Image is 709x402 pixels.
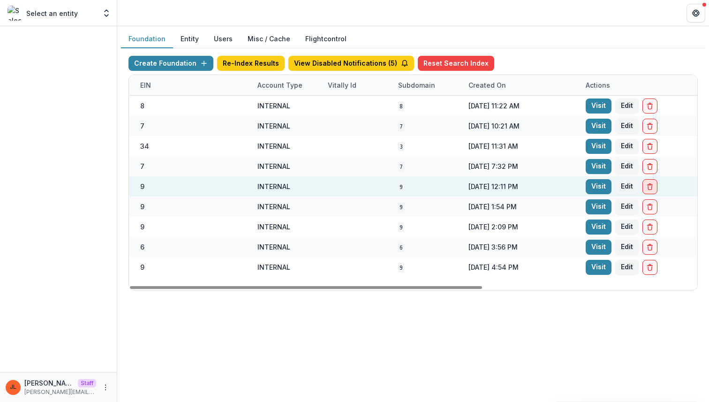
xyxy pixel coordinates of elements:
[580,75,697,95] div: Actions
[398,202,404,212] code: 9
[257,222,290,232] div: INTERNAL
[642,159,657,174] button: Delete Foundation
[398,162,404,172] code: 7
[586,260,611,275] a: Visit
[586,99,611,114] a: Visit
[642,179,657,194] button: Delete Foundation
[463,217,580,237] div: [DATE] 2:09 PM
[8,6,23,21] img: Select an entity
[305,34,347,44] a: Flightcontrol
[140,202,144,212] div: 9
[463,237,580,257] div: [DATE] 3:56 PM
[78,379,96,387] p: Staff
[398,121,404,131] code: 7
[398,243,404,252] code: 6
[140,182,144,191] div: 9
[642,260,657,275] button: Delete Foundation
[686,4,705,23] button: Get Help
[240,30,298,48] button: Misc / Cache
[257,182,290,191] div: INTERNAL
[463,257,580,277] div: [DATE] 4:54 PM
[615,199,639,214] button: Edit
[586,240,611,255] a: Visit
[398,222,404,232] code: 9
[615,119,639,134] button: Edit
[615,220,639,235] button: Edit
[257,202,290,212] div: INTERNAL
[24,378,74,388] p: [PERSON_NAME]
[615,159,639,174] button: Edit
[392,75,463,95] div: Subdomain
[135,75,252,95] div: EIN
[288,56,414,71] button: View Disabled Notifications (5)
[463,136,580,156] div: [DATE] 11:31 AM
[257,141,290,151] div: INTERNAL
[206,30,240,48] button: Users
[642,99,657,114] button: Delete Foundation
[463,116,580,136] div: [DATE] 10:21 AM
[135,80,157,90] div: EIN
[463,156,580,176] div: [DATE] 7:32 PM
[173,30,206,48] button: Entity
[322,75,392,95] div: Vitally Id
[257,101,290,111] div: INTERNAL
[463,176,580,197] div: [DATE] 12:11 PM
[463,75,580,95] div: Created on
[463,96,580,116] div: [DATE] 11:22 AM
[140,242,144,252] div: 6
[463,80,512,90] div: Created on
[586,220,611,235] a: Visit
[128,56,213,71] button: Create Foundation
[121,30,173,48] button: Foundation
[580,80,616,90] div: Actions
[252,75,322,95] div: Account Type
[398,263,404,273] code: 9
[257,262,290,272] div: INTERNAL
[398,142,404,152] code: 3
[586,179,611,194] a: Visit
[418,56,494,71] button: Reset Search Index
[398,101,404,111] code: 8
[615,139,639,154] button: Edit
[463,197,580,217] div: [DATE] 1:54 PM
[140,121,144,131] div: 7
[100,382,111,393] button: More
[252,80,308,90] div: Account Type
[615,260,639,275] button: Edit
[586,119,611,134] a: Visit
[322,80,362,90] div: Vitally Id
[257,161,290,171] div: INTERNAL
[140,222,144,232] div: 9
[615,240,639,255] button: Edit
[642,240,657,255] button: Delete Foundation
[392,80,441,90] div: Subdomain
[586,139,611,154] a: Visit
[642,119,657,134] button: Delete Foundation
[257,121,290,131] div: INTERNAL
[140,141,149,151] div: 34
[140,161,144,171] div: 7
[140,101,144,111] div: 8
[140,262,144,272] div: 9
[100,4,113,23] button: Open entity switcher
[24,388,96,396] p: [PERSON_NAME][EMAIL_ADDRESS][DOMAIN_NAME]
[398,182,404,192] code: 9
[642,220,657,235] button: Delete Foundation
[26,8,78,18] p: Select an entity
[257,242,290,252] div: INTERNAL
[586,159,611,174] a: Visit
[217,56,285,71] button: Re-Index Results
[615,179,639,194] button: Edit
[10,384,16,390] div: Jeanne Locker
[642,199,657,214] button: Delete Foundation
[586,199,611,214] a: Visit
[615,99,639,114] button: Edit
[642,139,657,154] button: Delete Foundation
